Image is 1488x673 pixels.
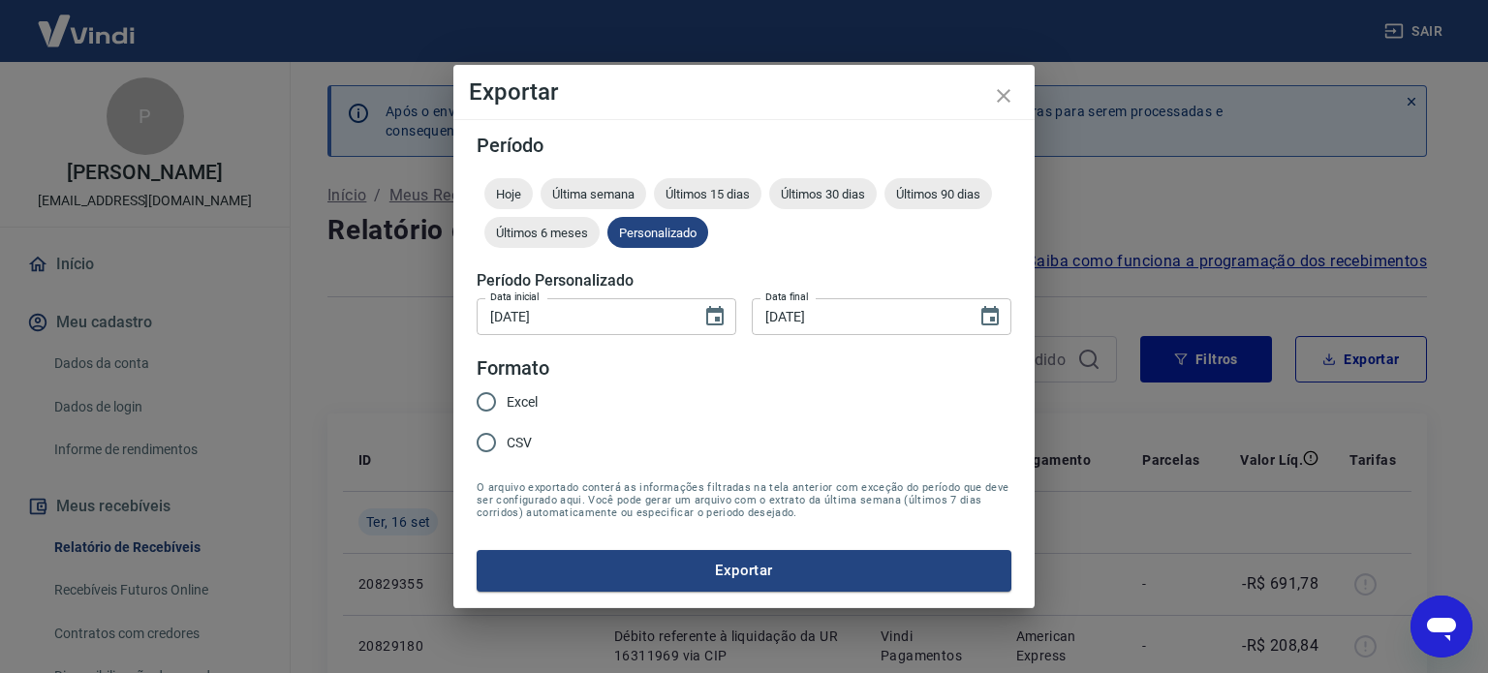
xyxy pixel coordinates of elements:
label: Data final [765,290,809,304]
span: Última semana [541,187,646,201]
span: Últimos 90 dias [884,187,992,201]
h5: Período Personalizado [477,271,1011,291]
button: Exportar [477,550,1011,591]
div: Últimos 6 meses [484,217,600,248]
span: Hoje [484,187,533,201]
div: Últimos 15 dias [654,178,761,209]
iframe: Botão para abrir a janela de mensagens [1410,596,1472,658]
div: Últimos 90 dias [884,178,992,209]
span: Excel [507,392,538,413]
span: Últimos 30 dias [769,187,877,201]
span: CSV [507,433,532,453]
span: Últimos 15 dias [654,187,761,201]
button: Choose date, selected date is 16 de set de 2025 [971,297,1009,336]
span: Personalizado [607,226,708,240]
div: Última semana [541,178,646,209]
label: Data inicial [490,290,540,304]
div: Últimos 30 dias [769,178,877,209]
legend: Formato [477,354,549,382]
input: DD/MM/YYYY [752,298,963,334]
button: close [980,73,1027,119]
div: Personalizado [607,217,708,248]
input: DD/MM/YYYY [477,298,688,334]
h5: Período [477,136,1011,155]
div: Hoje [484,178,533,209]
button: Choose date, selected date is 11 de set de 2025 [696,297,734,336]
span: Últimos 6 meses [484,226,600,240]
span: O arquivo exportado conterá as informações filtradas na tela anterior com exceção do período que ... [477,481,1011,519]
h4: Exportar [469,80,1019,104]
